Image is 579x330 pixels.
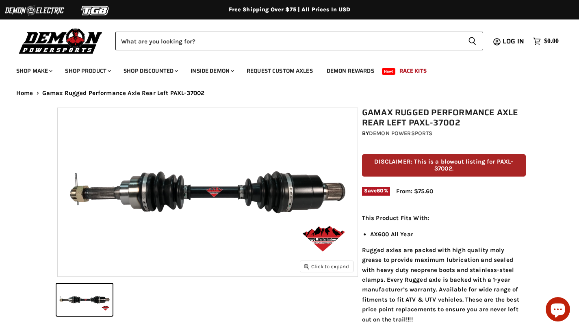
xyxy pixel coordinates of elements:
div: Rugged axles are packed with high quality moly grease to provide maximum lubrication and sealed w... [362,213,526,324]
a: Log in [499,38,529,45]
span: From: $75.60 [396,188,433,195]
a: Shop Discounted [117,63,183,79]
img: Demon Powersports [16,26,105,55]
span: $0.00 [544,37,559,45]
span: 60 [377,188,384,194]
a: Inside Demon [184,63,239,79]
span: New! [382,68,396,75]
img: TGB Logo 2 [65,3,126,18]
a: Demon Rewards [321,63,380,79]
span: Log in [503,36,524,46]
span: Click to expand [304,263,349,270]
span: Save % [362,187,390,196]
input: Search [115,32,462,50]
a: Shop Make [10,63,57,79]
a: Demon Powersports [369,130,432,137]
li: AX600 All Year [370,229,526,239]
img: Demon Electric Logo 2 [4,3,65,18]
a: Shop Product [59,63,116,79]
button: Click to expand [300,261,353,272]
div: by [362,129,526,138]
inbox-online-store-chat: Shopify online store chat [543,297,572,324]
a: Request Custom Axles [241,63,319,79]
a: $0.00 [529,35,563,47]
p: DISCLAIMER: This is a blowout listing for PAXL-37002. [362,154,526,177]
img: Gamax Rugged Performance Axle Rear Left PAXL-37002 [58,108,358,276]
a: Race Kits [393,63,433,79]
a: Home [16,90,33,97]
p: This Product Fits With: [362,213,526,223]
ul: Main menu [10,59,557,79]
form: Product [115,32,483,50]
span: Gamax Rugged Performance Axle Rear Left PAXL-37002 [42,90,205,97]
button: Search [462,32,483,50]
button: Gamax Rugged Performance Axle Rear Left PAXL-37002 thumbnail [56,284,113,316]
h1: Gamax Rugged Performance Axle Rear Left PAXL-37002 [362,108,526,128]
